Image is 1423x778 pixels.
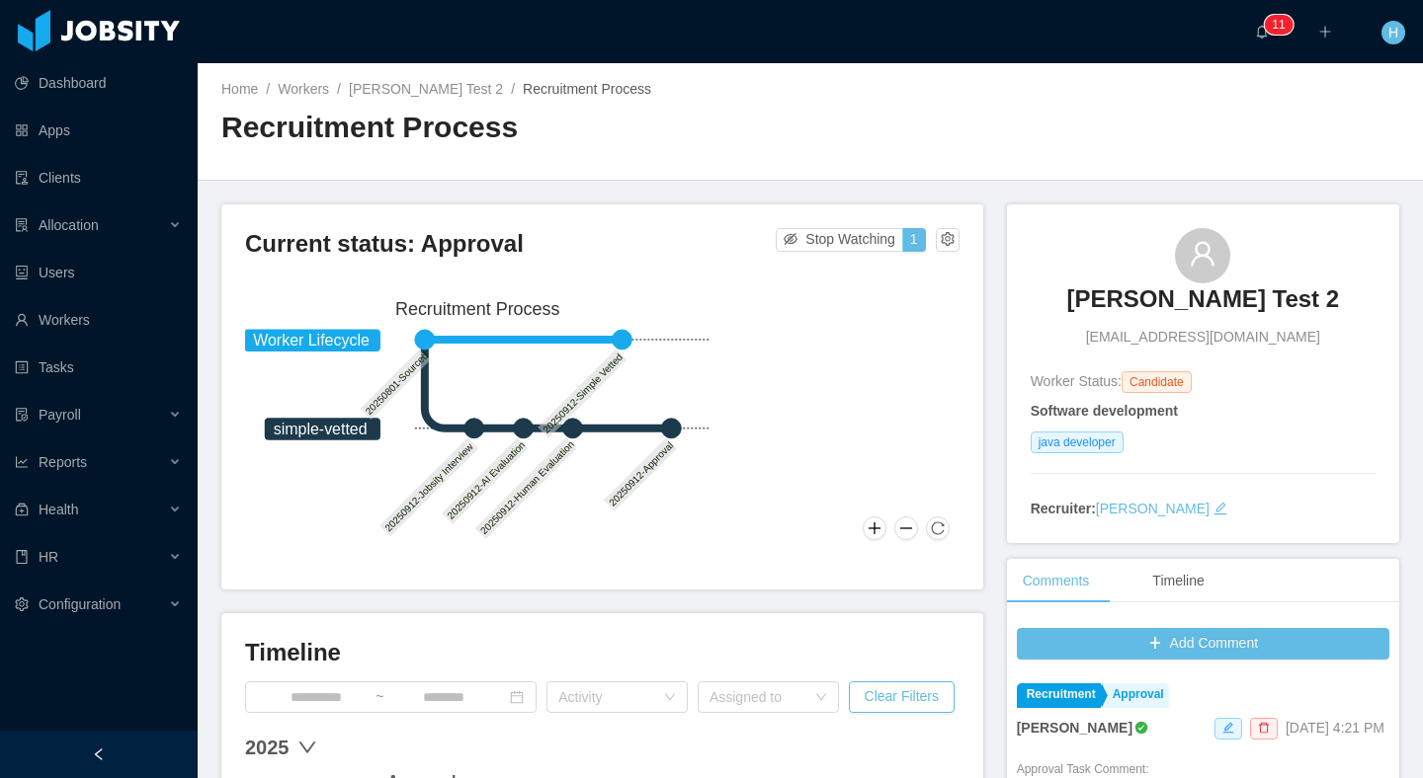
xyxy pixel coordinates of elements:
span: / [266,81,270,97]
button: Zoom Out [894,516,918,540]
button: icon: setting [936,228,960,252]
button: icon: plusAdd Comment [1017,628,1389,660]
tspan: simple-vetted [274,421,368,437]
span: Candidate [1122,371,1192,393]
i: icon: file-protect [15,408,29,422]
a: icon: robotUsers [15,253,182,292]
button: Clear Filters [849,681,955,713]
i: icon: down [664,691,676,705]
span: Reports [39,454,87,470]
a: [PERSON_NAME] Test 2 [1067,283,1340,327]
strong: Recruiter: [1031,501,1096,516]
div: Timeline [1136,559,1219,603]
text: 20250801-Sourced [364,350,431,417]
i: icon: edit [1214,502,1227,515]
span: java developer [1031,431,1124,453]
span: Health [39,502,78,517]
text: 20250912-Human Evaluation [479,438,577,536]
a: icon: auditClients [15,158,182,197]
span: [EMAIL_ADDRESS][DOMAIN_NAME] [1086,327,1320,348]
tspan: Worker Lifecycle [253,332,370,349]
h3: Timeline [245,637,960,668]
span: Payroll [39,407,81,423]
i: icon: line-chart [15,455,29,469]
a: icon: pie-chartDashboard [15,63,182,103]
div: Comments [1007,559,1106,603]
div: Activity [558,687,654,707]
span: [DATE] 4:21 PM [1286,720,1384,736]
i: icon: calendar [510,690,524,704]
i: icon: user [1189,240,1216,268]
text: 20250912-Approval [608,440,676,508]
a: [PERSON_NAME] [1096,501,1210,516]
i: icon: edit [1222,722,1234,734]
i: icon: solution [15,218,29,232]
button: Reset Zoom [926,516,950,540]
i: icon: medicine-box [15,503,29,516]
div: 2025 down [245,733,960,762]
span: Allocation [39,217,99,233]
span: Configuration [39,596,121,612]
span: down [297,738,317,757]
span: H [1388,21,1398,44]
p: 1 [1279,15,1286,35]
a: [PERSON_NAME] Test 2 [349,81,503,97]
span: Recruitment Process [523,81,651,97]
text: 20250912-Simple Vetted [542,351,626,435]
button: 1 [902,228,926,252]
i: icon: book [15,550,29,564]
span: / [337,81,341,97]
h3: [PERSON_NAME] Test 2 [1067,283,1340,315]
a: icon: appstoreApps [15,111,182,150]
button: Zoom In [863,516,886,540]
sup: 11 [1264,15,1293,35]
span: Worker Status: [1031,373,1122,389]
a: icon: profileTasks [15,348,182,387]
a: Recruitment [1017,683,1101,708]
text: 20250912-Jobsity Interview [383,441,476,534]
text: Recruitment Process [395,299,560,319]
strong: Software development [1031,403,1178,419]
i: icon: setting [15,597,29,611]
strong: [PERSON_NAME] [1017,720,1132,736]
i: icon: bell [1255,25,1269,39]
i: icon: delete [1258,722,1270,734]
div: Assigned to [710,687,805,707]
span: HR [39,549,58,565]
a: Approval [1103,683,1169,708]
a: Workers [278,81,329,97]
i: icon: plus [1318,25,1332,39]
i: icon: down [815,691,827,705]
a: icon: userWorkers [15,300,182,340]
h2: Recruitment Process [221,108,810,148]
text: 20250912-AI Evaluation [446,439,528,521]
button: icon: eye-invisibleStop Watching [776,228,903,252]
a: Home [221,81,258,97]
h3: Current status: Approval [245,228,776,260]
p: 1 [1272,15,1279,35]
span: / [511,81,515,97]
